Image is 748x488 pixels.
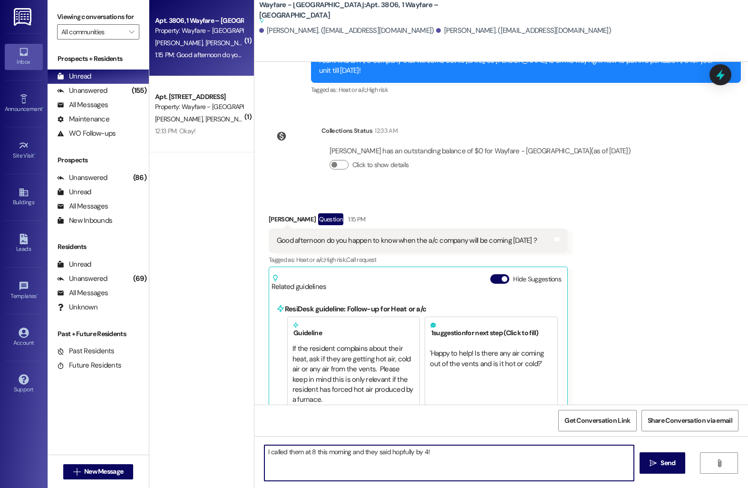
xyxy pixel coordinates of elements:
[716,459,723,467] i: 
[57,114,109,124] div: Maintenance
[661,458,675,468] span: Send
[259,26,434,36] div: [PERSON_NAME]. ([EMAIL_ADDRESS][DOMAIN_NAME])
[5,278,43,304] a: Templates •
[5,184,43,210] a: Buildings
[155,102,243,112] div: Property: Wayfare - [GEOGRAPHIC_DATA]
[324,256,347,264] span: High risk ,
[648,416,732,426] span: Share Conversation via email
[5,44,43,70] a: Inbox
[57,187,91,197] div: Unread
[57,259,91,269] div: Unread
[272,274,327,292] div: Related guidelines
[346,256,376,264] span: Call request
[640,452,686,474] button: Send
[37,291,38,298] span: •
[63,464,134,479] button: New Message
[48,329,149,339] div: Past + Future Residents
[57,100,108,110] div: All Messages
[131,271,149,286] div: (69)
[430,322,553,337] h5: 1 suggestion for next step (Click to fill)
[321,126,372,136] div: Collections Status
[330,146,631,156] div: [PERSON_NAME] has an outstanding balance of $0 for Wayfare - [GEOGRAPHIC_DATA] (as of [DATE])
[48,54,149,64] div: Prospects + Residents
[129,83,149,98] div: (155)
[14,8,33,26] img: ResiDesk Logo
[269,253,568,267] div: Tagged as:
[5,325,43,350] a: Account
[430,349,545,368] span: ' Happy to help! Is there any air coming out of the vents and is it hot or cold? '
[339,86,367,94] span: Heat or a/c ,
[285,304,426,314] b: ResiDesk guideline: Follow-up for Heat or a/c
[346,214,365,224] div: 1:15 PM
[57,346,115,356] div: Past Residents
[269,213,568,229] div: [PERSON_NAME]
[34,151,36,158] span: •
[155,115,205,123] span: [PERSON_NAME]
[155,26,243,36] div: Property: Wayfare - [GEOGRAPHIC_DATA]
[436,26,611,36] div: [PERSON_NAME]. ([EMAIL_ADDRESS][DOMAIN_NAME])
[296,256,324,264] span: Heat or a/c ,
[57,216,112,226] div: New Inbounds
[57,302,97,312] div: Unknown
[5,371,43,397] a: Support
[155,127,196,135] div: 12:13 PM: Okay!
[57,129,116,139] div: WO Follow-ups
[48,155,149,165] div: Prospects
[155,16,243,26] div: Apt. 3806, 1 Wayfare – [GEOGRAPHIC_DATA]
[352,160,408,170] label: Click to show details
[292,322,415,337] h5: Guideline
[131,170,149,185] div: (86)
[155,50,418,59] div: 1:15 PM: Good afternoon do you happen to know when the a/c company will be coming [DATE] ?
[57,274,107,284] div: Unanswered
[57,360,121,370] div: Future Residents
[318,213,343,225] div: Question
[5,138,43,163] a: Site Visit •
[558,410,636,431] button: Get Conversation Link
[372,126,398,136] div: 12:33 AM
[264,445,634,481] textarea: I called them at 8 this morning and they said hopfully by 4!
[57,86,107,96] div: Unanswered
[57,71,91,81] div: Unread
[564,416,630,426] span: Get Conversation Link
[513,274,561,284] label: Hide Suggestions
[129,28,134,36] i: 
[84,467,123,477] span: New Message
[57,173,107,183] div: Unanswered
[277,236,537,246] div: Good afternoon do you happen to know when the a/c company will be coming [DATE] ?
[205,39,253,47] span: [PERSON_NAME]
[205,115,253,123] span: [PERSON_NAME]
[155,92,243,102] div: Apt. [STREET_ADDRESS]
[292,344,415,405] div: If the resident complains about their heat, ask if they are getting hot air, cold air or any air ...
[73,468,80,476] i: 
[650,459,657,467] i: 
[5,231,43,257] a: Leads
[42,104,44,111] span: •
[311,83,741,97] div: Tagged as:
[57,288,108,298] div: All Messages
[155,39,205,47] span: [PERSON_NAME]
[641,410,738,431] button: Share Conversation via email
[57,10,139,24] label: Viewing conversations for
[61,24,124,40] input: All communities
[319,56,726,76] div: I can't find an A/C company that will come out till [DATE], so [PERSON_NAME] is on his way right ...
[57,201,108,211] div: All Messages
[367,86,388,94] span: High risk
[48,242,149,252] div: Residents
